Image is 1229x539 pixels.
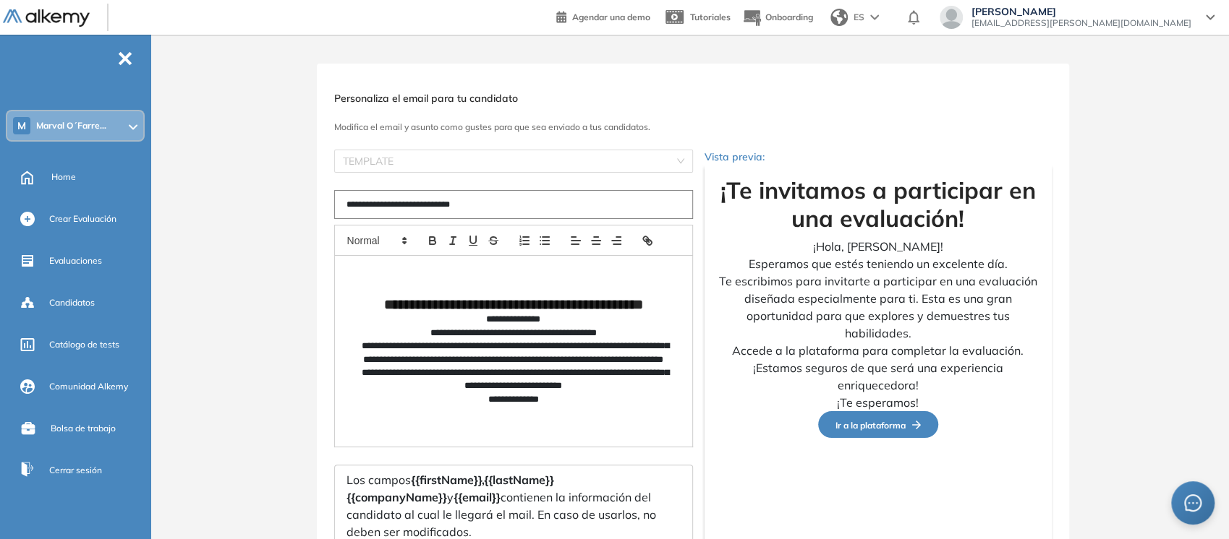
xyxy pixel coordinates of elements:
p: Vista previa: [705,150,1052,165]
span: [PERSON_NAME] [971,6,1191,17]
p: Esperamos que estés teniendo un excelente día. [716,255,1040,272]
button: Onboarding [742,2,813,33]
span: ES [854,11,864,24]
strong: ¡Te invitamos a participar en una evaluación! [720,176,1036,232]
img: arrow [870,14,879,20]
span: M [17,120,26,131]
h3: Personaliza el email para tu candidato [334,92,1052,105]
img: Logo [3,9,90,27]
span: Bolsa de trabajo [51,422,116,435]
button: Ir a la plataformaFlecha [818,411,938,438]
span: {{email}} [454,490,501,504]
span: Candidatos [49,296,95,309]
span: Crear Evaluación [49,212,116,225]
span: Evaluaciones [49,254,102,267]
span: [EMAIL_ADDRESS][PERSON_NAME][DOMAIN_NAME] [971,17,1191,29]
p: Te escribimos para invitarte a participar en una evaluación diseñada especialmente para ti. Esta ... [716,272,1040,342]
span: Onboarding [765,12,813,22]
p: Accede a la plataforma para completar la evaluación. ¡Estamos seguros de que será una experiencia... [716,342,1040,394]
span: Ir a la plataforma [835,420,921,431]
span: Comunidad Alkemy [49,380,128,393]
span: Agendar una demo [572,12,650,22]
span: {{firstName}}, [411,473,484,487]
img: world [830,9,848,26]
span: Marval O´Farre... [36,120,106,131]
span: {{companyName}} [346,490,447,504]
p: ¡Hola, [PERSON_NAME]! [716,238,1040,255]
span: Tutoriales [690,12,731,22]
h3: Modifica el email y asunto como gustes para que sea enviado a tus candidatos. [334,122,1052,132]
span: Home [51,171,76,184]
span: Cerrar sesión [49,464,102,477]
span: message [1183,493,1202,512]
img: Flecha [906,421,921,429]
span: Catálogo de tests [49,338,119,351]
span: {{lastName}} [484,473,554,487]
a: Agendar una demo [556,7,650,25]
p: ¡Te esperamos! [716,394,1040,411]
